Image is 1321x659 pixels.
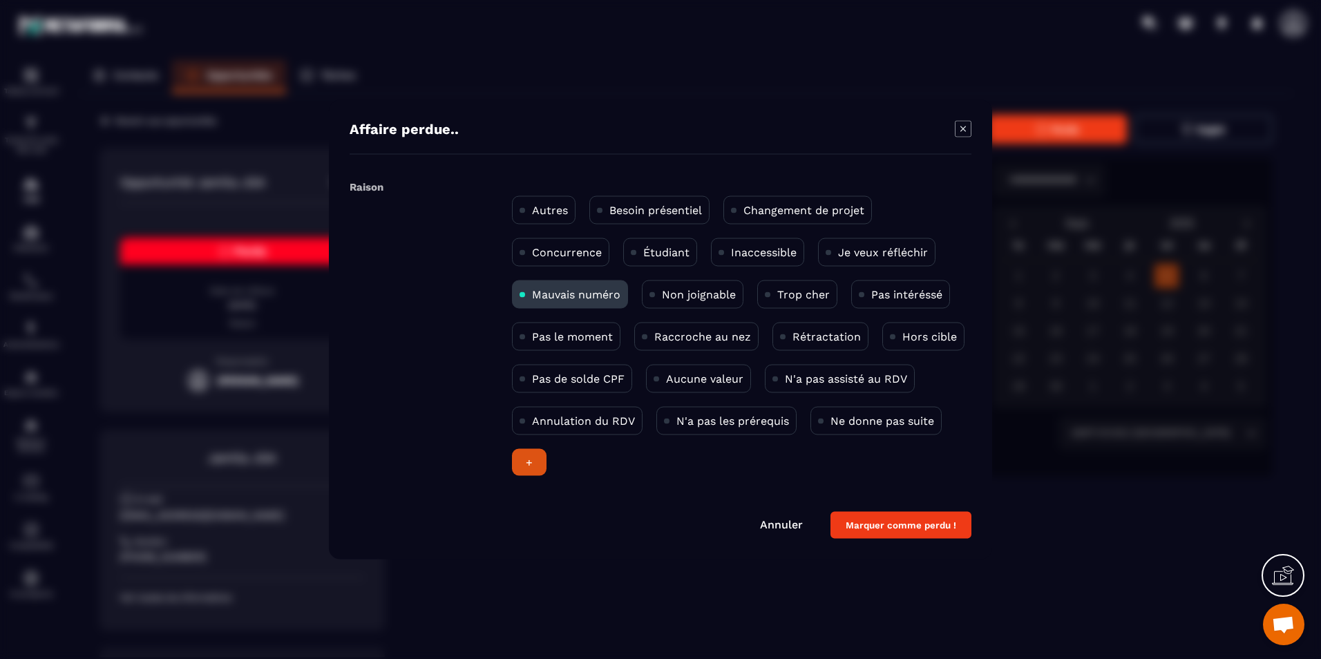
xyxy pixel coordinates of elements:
[350,181,383,193] label: Raison
[760,518,803,531] a: Annuler
[785,372,907,385] p: N'a pas assisté au RDV
[777,288,830,301] p: Trop cher
[666,372,743,385] p: Aucune valeur
[532,204,568,217] p: Autres
[838,246,928,259] p: Je veux réfléchir
[792,330,861,343] p: Rétractation
[532,246,602,259] p: Concurrence
[662,288,736,301] p: Non joignable
[532,330,613,343] p: Pas le moment
[654,330,751,343] p: Raccroche au nez
[830,512,971,539] button: Marquer comme perdu !
[609,204,702,217] p: Besoin présentiel
[676,414,789,428] p: N'a pas les prérequis
[871,288,942,301] p: Pas intéréssé
[350,121,459,140] h4: Affaire perdue..
[1263,604,1304,645] a: Ouvrir le chat
[731,246,797,259] p: Inaccessible
[743,204,864,217] p: Changement de projet
[532,372,625,385] p: Pas de solde CPF
[532,288,620,301] p: Mauvais numéro
[512,449,547,476] div: +
[830,414,934,428] p: Ne donne pas suite
[902,330,957,343] p: Hors cible
[643,246,690,259] p: Étudiant
[532,414,635,428] p: Annulation du RDV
